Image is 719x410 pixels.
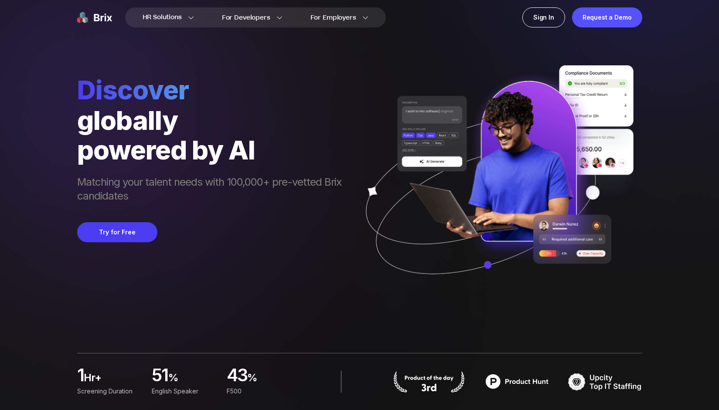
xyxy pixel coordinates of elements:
img: product hunt badge [392,371,466,393]
span: 1 [77,367,84,385]
span: For Developers [222,13,270,22]
span: Matching your talent needs with 100,000+ pre-vetted Brix candidates [77,175,350,205]
img: product hunt badge [480,371,554,393]
span: hr+ [84,371,141,388]
span: Discover [77,74,350,105]
a: Request a Demo [572,7,642,27]
span: % [247,371,291,388]
div: English Speaker [152,386,216,396]
span: HR Solutions [143,10,182,24]
button: Try for Free [77,222,157,242]
div: powered by AI [77,135,350,165]
img: TOP IT STAFFING [568,371,642,393]
span: % [168,371,216,388]
img: ai generate [350,65,642,300]
span: 43 [226,367,247,385]
div: F500 [226,386,290,396]
span: 51 [152,367,168,385]
span: For Employers [310,13,356,22]
a: Sign In [522,7,565,27]
div: Screening duration [77,386,141,396]
div: globally [77,105,350,135]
